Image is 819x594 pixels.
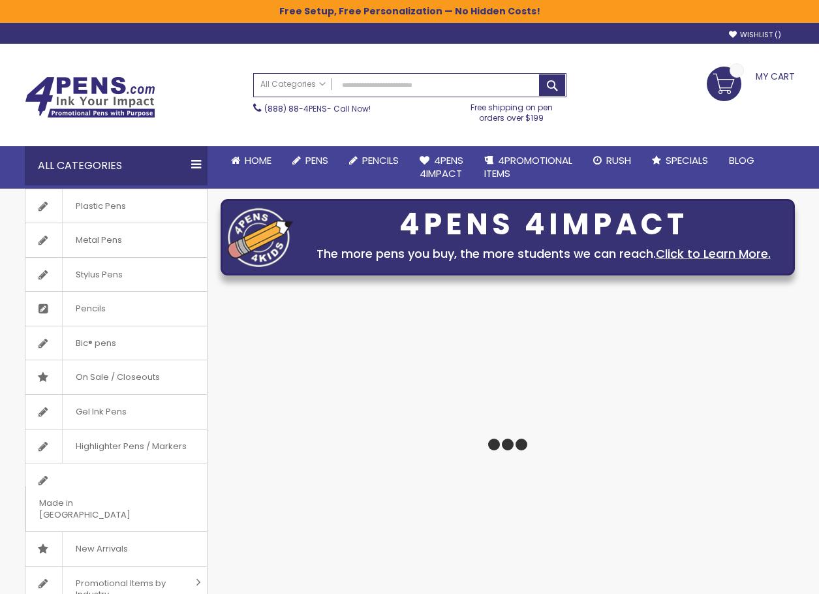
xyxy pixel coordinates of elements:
[62,395,140,429] span: Gel Ink Pens
[583,146,641,175] a: Rush
[339,146,409,175] a: Pencils
[62,223,135,257] span: Metal Pens
[457,97,566,123] div: Free shipping on pen orders over $199
[25,292,207,326] a: Pencils
[245,153,271,167] span: Home
[62,532,141,566] span: New Arrivals
[62,258,136,292] span: Stylus Pens
[474,146,583,189] a: 4PROMOTIONALITEMS
[282,146,339,175] a: Pens
[25,532,207,566] a: New Arrivals
[606,153,631,167] span: Rush
[362,153,399,167] span: Pencils
[729,30,781,40] a: Wishlist
[25,223,207,257] a: Metal Pens
[25,486,174,531] span: Made in [GEOGRAPHIC_DATA]
[260,79,326,89] span: All Categories
[666,153,708,167] span: Specials
[25,146,208,185] div: All Categories
[62,292,119,326] span: Pencils
[25,258,207,292] a: Stylus Pens
[254,74,332,95] a: All Categories
[62,189,139,223] span: Plastic Pens
[62,360,173,394] span: On Sale / Closeouts
[25,360,207,394] a: On Sale / Closeouts
[641,146,719,175] a: Specials
[409,146,474,189] a: 4Pens4impact
[25,430,207,463] a: Highlighter Pens / Markers
[305,153,328,167] span: Pens
[221,146,282,175] a: Home
[300,245,788,263] div: The more pens you buy, the more students we can reach.
[264,103,327,114] a: (888) 88-4PENS
[25,76,155,118] img: 4Pens Custom Pens and Promotional Products
[420,153,463,180] span: 4Pens 4impact
[300,211,788,238] div: 4PENS 4IMPACT
[25,326,207,360] a: Bic® pens
[25,395,207,429] a: Gel Ink Pens
[719,146,765,175] a: Blog
[264,103,371,114] span: - Call Now!
[729,153,754,167] span: Blog
[62,326,129,360] span: Bic® pens
[484,153,572,180] span: 4PROMOTIONAL ITEMS
[25,463,207,531] a: Made in [GEOGRAPHIC_DATA]
[228,208,293,267] img: four_pen_logo.png
[25,189,207,223] a: Plastic Pens
[656,245,771,262] a: Click to Learn More.
[62,430,200,463] span: Highlighter Pens / Markers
